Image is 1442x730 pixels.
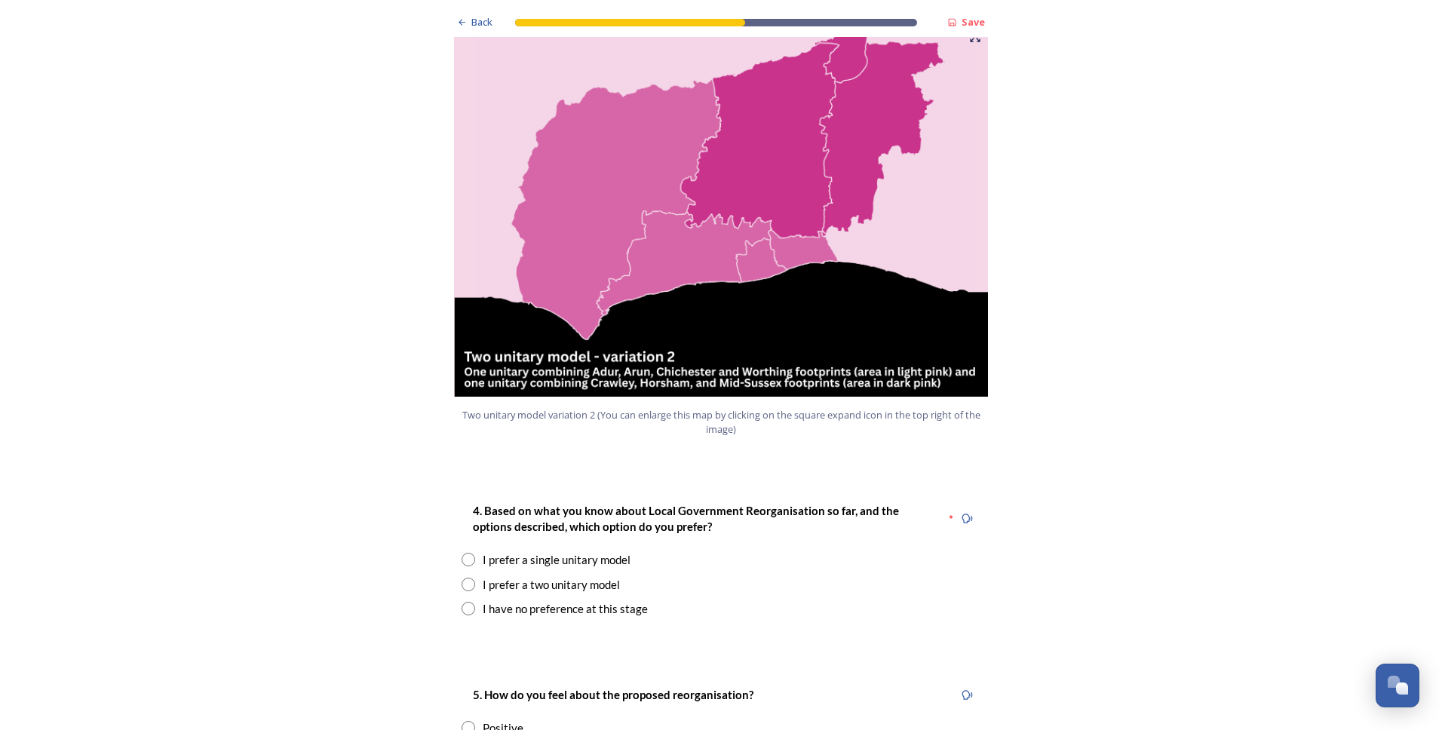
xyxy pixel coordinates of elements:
strong: 4. Based on what you know about Local Government Reorganisation so far, and the options described... [473,504,901,533]
button: Open Chat [1376,664,1419,707]
div: I prefer a two unitary model [483,576,620,594]
strong: Save [962,15,985,29]
div: I have no preference at this stage [483,600,648,618]
strong: 5. How do you feel about the proposed reorganisation? [473,688,753,701]
span: Two unitary model variation 2 (You can enlarge this map by clicking on the square expand icon in ... [461,408,981,437]
div: I prefer a single unitary model [483,551,630,569]
span: Back [471,15,492,29]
